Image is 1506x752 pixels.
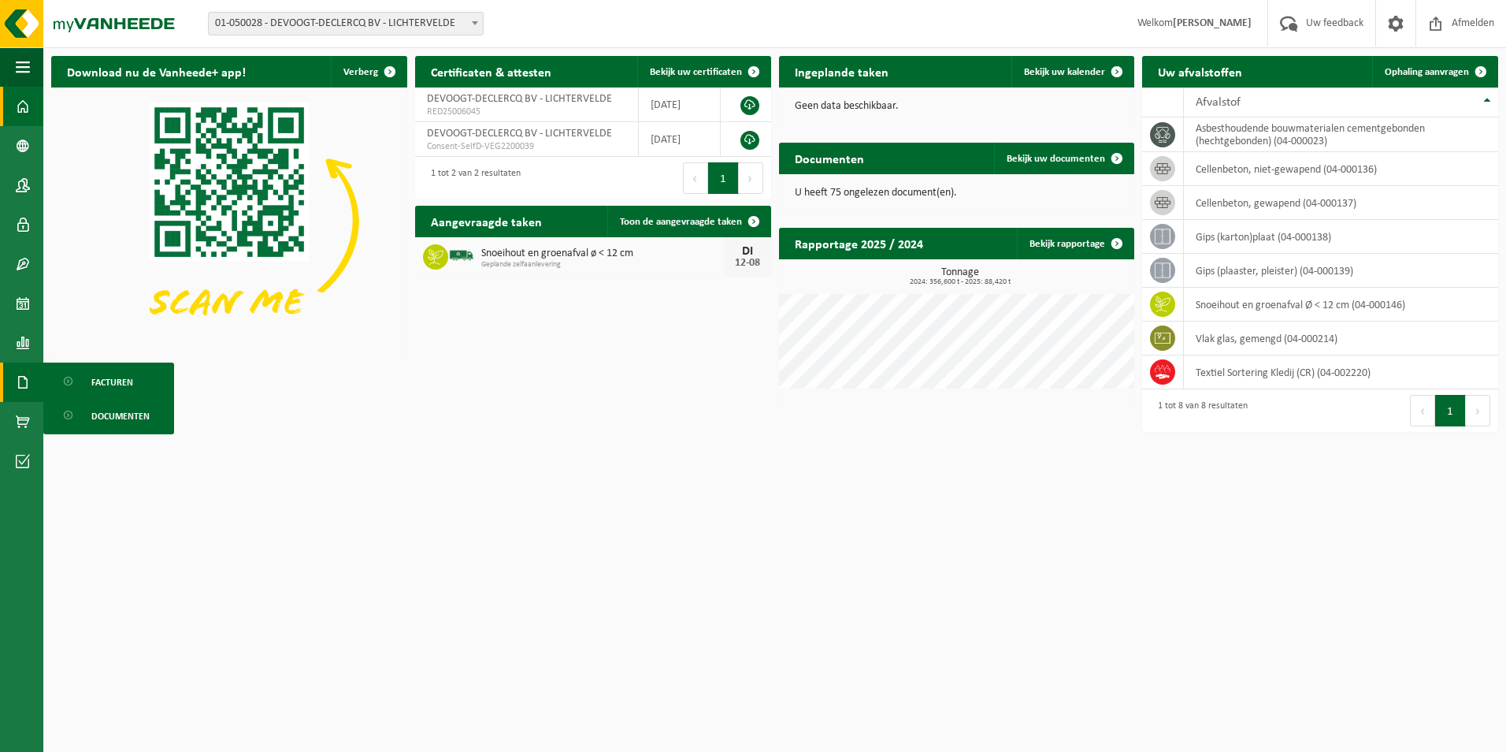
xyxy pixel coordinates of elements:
h2: Uw afvalstoffen [1142,56,1258,87]
span: Ophaling aanvragen [1385,67,1469,77]
button: Next [1466,395,1490,426]
button: Verberg [331,56,406,87]
span: Bekijk uw kalender [1024,67,1105,77]
img: BL-SO-LV [448,242,475,269]
td: gips (karton)plaat (04-000138) [1184,220,1498,254]
a: Documenten [47,400,170,430]
h3: Tonnage [787,267,1135,286]
span: Toon de aangevraagde taken [620,217,742,227]
span: 01-050028 - DEVOOGT-DECLERCQ BV - LICHTERVELDE [209,13,483,35]
p: U heeft 75 ongelezen document(en). [795,188,1119,199]
img: Download de VHEPlus App [51,87,407,355]
td: asbesthoudende bouwmaterialen cementgebonden (hechtgebonden) (04-000023) [1184,117,1498,152]
td: [DATE] [639,122,721,157]
a: Toon de aangevraagde taken [607,206,770,237]
span: Afvalstof [1196,96,1241,109]
td: cellenbeton, niet-gewapend (04-000136) [1184,152,1498,186]
h2: Certificaten & attesten [415,56,567,87]
button: Next [739,162,763,194]
span: DEVOOGT-DECLERCQ BV - LICHTERVELDE [427,93,612,105]
span: Consent-SelfD-VEG2200039 [427,140,626,153]
span: Bekijk uw certificaten [650,67,742,77]
button: 1 [1435,395,1466,426]
span: Verberg [343,67,378,77]
p: Geen data beschikbaar. [795,101,1119,112]
a: Ophaling aanvragen [1372,56,1497,87]
a: Bekijk uw certificaten [637,56,770,87]
span: Documenten [91,401,150,431]
h2: Rapportage 2025 / 2024 [779,228,939,259]
span: Snoeihout en groenafval ø < 12 cm [481,248,724,260]
h2: Documenten [779,143,880,173]
a: Bekijk uw documenten [994,143,1133,174]
td: Textiel Sortering Kledij (CR) (04-002220) [1184,356,1498,389]
span: 01-050028 - DEVOOGT-DECLERCQ BV - LICHTERVELDE [208,12,484,35]
td: [DATE] [639,87,721,122]
td: cellenbeton, gewapend (04-000137) [1184,186,1498,220]
h2: Aangevraagde taken [415,206,558,236]
div: 1 tot 8 van 8 resultaten [1150,393,1248,428]
td: snoeihout en groenafval Ø < 12 cm (04-000146) [1184,288,1498,322]
a: Bekijk rapportage [1017,228,1133,259]
span: RED25006045 [427,106,626,118]
span: Bekijk uw documenten [1007,154,1105,164]
div: DI [732,245,763,258]
span: Facturen [91,367,133,397]
span: DEVOOGT-DECLERCQ BV - LICHTERVELDE [427,128,612,140]
div: 1 tot 2 van 2 resultaten [423,161,521,195]
td: gips (plaaster, pleister) (04-000139) [1184,254,1498,288]
span: 2024: 356,600 t - 2025: 88,420 t [787,278,1135,286]
button: 1 [708,162,739,194]
h2: Download nu de Vanheede+ app! [51,56,262,87]
h2: Ingeplande taken [779,56,904,87]
td: vlak glas, gemengd (04-000214) [1184,322,1498,356]
button: Previous [1410,395,1435,426]
span: Geplande zelfaanlevering [481,260,724,270]
button: Previous [683,162,708,194]
a: Bekijk uw kalender [1011,56,1133,87]
strong: [PERSON_NAME] [1173,17,1252,29]
a: Facturen [47,367,170,396]
div: 12-08 [732,258,763,269]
